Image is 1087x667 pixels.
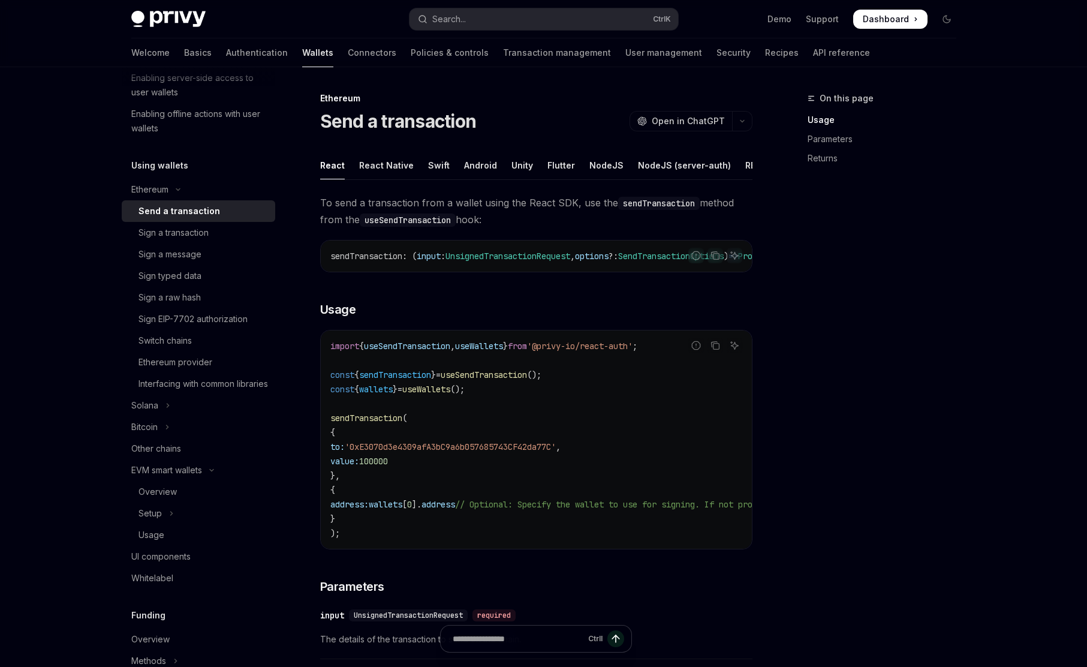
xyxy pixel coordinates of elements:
span: sendTransaction [359,369,431,380]
a: Sign a raw hash [122,287,275,308]
span: UnsignedTransactionRequest [445,251,570,262]
div: Flutter [547,151,575,179]
div: Whitelabel [131,571,173,585]
a: User management [625,38,702,67]
button: Toggle Ethereum section [122,179,275,200]
a: Parameters [808,130,966,149]
a: Demo [767,13,791,25]
span: (); [527,369,541,380]
span: Parameters [320,578,384,595]
span: ; [633,341,637,351]
h1: Send a transaction [320,110,477,132]
img: dark logo [131,11,206,28]
span: { [330,485,335,495]
span: To send a transaction from a wallet using the React SDK, use the method from the hook: [320,194,752,228]
span: const [330,384,354,395]
a: Usage [808,110,966,130]
a: Recipes [765,38,799,67]
div: input [320,609,344,621]
a: API reference [813,38,870,67]
div: Overview [131,632,170,647]
a: Transaction management [503,38,611,67]
button: Toggle Solana section [122,395,275,416]
button: Ask AI [727,338,742,353]
div: NodeJS [589,151,624,179]
button: Toggle Setup section [122,503,275,524]
span: Ctrl K [653,14,671,24]
span: (); [450,384,465,395]
input: Ask a question... [453,626,583,652]
h5: Funding [131,608,165,623]
span: [ [402,499,407,510]
span: address: [330,499,369,510]
button: Copy the contents from the code block [707,248,723,263]
div: Solana [131,398,158,413]
div: React [320,151,345,179]
a: Send a transaction [122,200,275,222]
a: Enabling offline actions with user wallets [122,103,275,139]
button: Toggle Bitcoin section [122,416,275,438]
div: Send a transaction [138,204,220,218]
div: required [472,609,516,621]
span: , [570,251,575,262]
div: UI components [131,549,191,564]
span: ); [330,528,340,539]
div: Sign a transaction [138,226,209,240]
div: Sign a message [138,247,201,262]
a: Overview [122,629,275,650]
button: Send message [607,630,624,647]
a: Sign EIP-7702 authorization [122,308,275,330]
button: Ask AI [727,248,742,263]
div: Unity [511,151,533,179]
span: sendTransaction [330,413,402,423]
div: Setup [138,506,162,521]
span: }, [330,470,340,481]
span: ( [402,413,407,423]
div: Ethereum provider [138,355,212,369]
div: Sign typed data [138,269,201,283]
a: Interfacing with common libraries [122,373,275,395]
span: { [354,369,359,380]
span: value: [330,456,359,467]
span: wallets [359,384,393,395]
span: Open in ChatGPT [652,115,725,127]
span: useSendTransaction [441,369,527,380]
span: , [450,341,455,351]
span: } [431,369,436,380]
span: = [398,384,402,395]
a: Security [716,38,751,67]
button: Report incorrect code [688,248,704,263]
span: { [330,427,335,438]
a: Switch chains [122,330,275,351]
div: Bitcoin [131,420,158,434]
div: React Native [359,151,414,179]
span: input [417,251,441,262]
span: const [330,369,354,380]
div: Enabling offline actions with user wallets [131,107,268,136]
span: ?: [609,251,618,262]
div: Interfacing with common libraries [138,377,268,391]
div: NodeJS (server-auth) [638,151,731,179]
span: : ( [402,251,417,262]
button: Open in ChatGPT [630,111,732,131]
button: Copy the contents from the code block [707,338,723,353]
span: sendTransaction [330,251,402,262]
span: : [441,251,445,262]
a: Policies & controls [411,38,489,67]
span: useSendTransaction [364,341,450,351]
div: REST API [745,151,783,179]
div: Sign EIP-7702 authorization [138,312,248,326]
span: ]. [412,499,421,510]
span: ) [724,251,728,262]
button: Report incorrect code [688,338,704,353]
div: EVM smart wallets [131,463,202,477]
span: useWallets [402,384,450,395]
span: , [556,441,561,452]
span: useWallets [455,341,503,351]
button: Open search [409,8,678,30]
a: Wallets [302,38,333,67]
span: } [393,384,398,395]
span: 100000 [359,456,388,467]
a: Whitelabel [122,567,275,589]
button: Toggle dark mode [937,10,956,29]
